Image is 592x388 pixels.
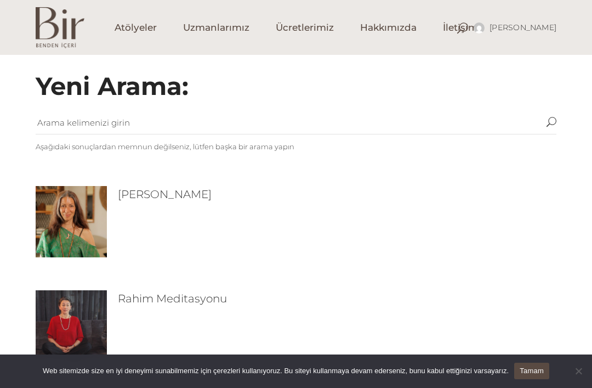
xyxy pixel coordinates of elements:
div: Aşağıdaki sonuçlardan memnun değilseniz, lütfen başka bir arama yapın [36,140,556,153]
span: Ücretlerimiz [276,21,334,34]
span: İletişim [443,21,478,34]
span: Hakkımızda [360,21,417,34]
span: Hayır [573,365,584,376]
span: Web sitemizde size en iyi deneyimi sunabilmemiz için çerezleri kullanıyoruz. Bu siteyi kullanmaya... [43,365,509,376]
span: Atölyeler [115,21,157,34]
a: Tamam [514,363,549,379]
a: Rahim Meditasyonu [118,292,227,305]
a: [PERSON_NAME] [118,188,212,201]
h2: Yeni Arama: [36,71,556,101]
span: Uzmanlarımız [183,21,249,34]
input: Arama kelimenizi girin [36,112,547,134]
span: [PERSON_NAME] [489,23,556,32]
